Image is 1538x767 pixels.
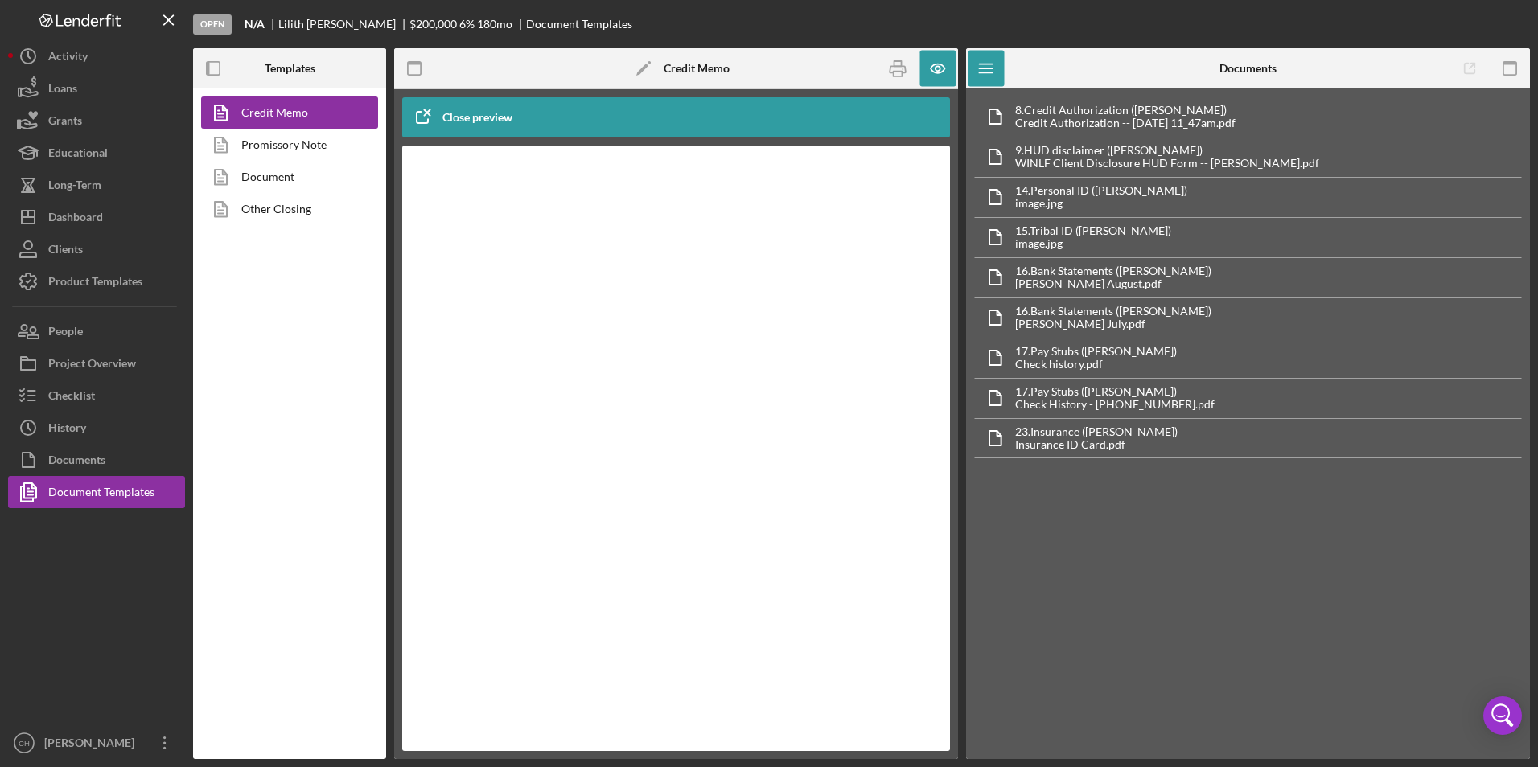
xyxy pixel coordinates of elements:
div: 16. Bank Statements ([PERSON_NAME]) [1015,305,1211,318]
button: Grants [8,105,185,137]
div: Dashboard [48,201,103,237]
a: Document [201,161,370,193]
div: image.jpg [1015,237,1171,250]
div: 14. Personal ID ([PERSON_NAME]) [1015,184,1187,197]
a: Credit Memo [201,96,370,129]
iframe: Rich Text Area [434,162,918,735]
button: Project Overview [8,347,185,379]
button: Document Templates [8,476,185,508]
div: Product Templates [48,265,142,301]
div: Check history.pdf [1015,358,1177,371]
div: Check History - [PHONE_NUMBER].pdf [1015,398,1215,411]
div: Insurance ID Card.pdf [1015,438,1178,451]
div: 6 % [459,18,475,31]
button: History [8,412,185,444]
div: Checklist [48,379,95,416]
button: Dashboard [8,201,185,233]
button: CH[PERSON_NAME] [8,727,185,759]
div: Lilith [PERSON_NAME] [278,18,409,31]
div: Document Templates [48,476,154,512]
div: Clients [48,233,83,269]
div: image.jpg [1015,197,1187,210]
div: History [48,412,86,448]
button: Loans [8,72,185,105]
div: 15. Tribal ID ([PERSON_NAME]) [1015,224,1171,237]
b: Documents [1219,62,1277,75]
button: Educational [8,137,185,169]
a: Promissory Note [201,129,370,161]
div: 23. Insurance ([PERSON_NAME]) [1015,425,1178,438]
button: People [8,315,185,347]
button: Activity [8,40,185,72]
div: People [48,315,83,351]
div: Close preview [442,101,512,133]
div: Credit Authorization -- [DATE] 11_47am.pdf [1015,117,1236,129]
div: 17. Pay Stubs ([PERSON_NAME]) [1015,385,1215,398]
div: Open [193,14,232,35]
button: Clients [8,233,185,265]
div: Open Intercom Messenger [1483,696,1522,735]
button: Long-Term [8,169,185,201]
div: 9. HUD disclaimer ([PERSON_NAME]) [1015,144,1319,157]
button: Checklist [8,379,185,412]
div: Project Overview [48,347,136,383]
button: Product Templates [8,265,185,297]
b: Credit Memo [664,62,730,75]
button: Close preview [402,101,528,133]
div: Documents [48,444,105,480]
span: $200,000 [409,17,457,31]
div: [PERSON_NAME] August.pdf [1015,277,1211,290]
div: 16. Bank Statements ([PERSON_NAME]) [1015,265,1211,277]
b: Templates [265,62,315,75]
div: 17. Pay Stubs ([PERSON_NAME]) [1015,345,1177,358]
div: [PERSON_NAME] [40,727,145,763]
text: CH [19,739,30,748]
div: Loans [48,72,77,109]
button: Documents [8,444,185,476]
b: N/A [245,18,265,31]
div: WINLF Client Disclosure HUD Form -- [PERSON_NAME].pdf [1015,157,1319,170]
a: Other Closing [201,193,370,225]
div: Educational [48,137,108,173]
div: Long-Term [48,169,101,205]
div: Activity [48,40,88,76]
div: 8. Credit Authorization ([PERSON_NAME]) [1015,104,1236,117]
div: [PERSON_NAME] July.pdf [1015,318,1211,330]
div: Document Templates [526,18,632,31]
div: Grants [48,105,82,141]
div: 180 mo [477,18,512,31]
